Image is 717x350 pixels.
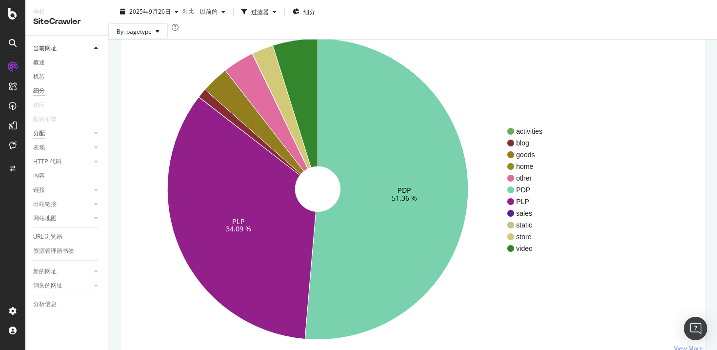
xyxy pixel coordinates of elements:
div: 搜索引擎 [33,114,57,124]
div: 新的网址 [33,267,57,277]
button: 细分 [289,4,319,20]
div: 机芯 [33,72,45,82]
font: 分析 [33,8,45,15]
span: sales [516,208,542,218]
font: 细分 [33,87,45,94]
text: PLP [232,217,245,226]
font: 消失的网址 [33,282,62,289]
a: 分配 [33,128,91,139]
div: 表现 [33,143,45,153]
div: 网站地图 [33,213,57,224]
button: By: pagetype [108,23,168,39]
div: 链接 [33,185,45,195]
a: 资源管理器书签 [33,246,101,256]
text: 51.36 % [392,193,417,203]
span: 以前的 [196,7,218,16]
span: blog [516,138,542,148]
font: 表现 [33,144,45,151]
div: 消失的网址 [33,281,62,291]
a: 网站地图 [33,213,91,224]
font: 搜索引擎 [33,116,57,123]
div: 访问 [33,100,45,110]
font: 出站链接 [33,201,57,207]
font: 新的网址 [33,268,57,275]
font: URL 浏览器 [33,233,62,240]
font: 对比 [182,6,194,15]
div: 当前网址 [33,43,57,54]
a: 分析信息 [33,299,101,309]
a: URL 浏览器 [33,232,101,242]
div: URL 浏览器 [33,232,62,242]
span: By: pagetype [117,27,152,35]
font: 概述 [33,59,45,66]
div: 分配 [33,128,45,139]
font: 细分 [303,7,315,16]
a: 链接 [33,185,91,195]
a: 访问 [33,100,55,110]
a: 消失的网址 [33,281,91,291]
a: 当前网址 [33,43,91,54]
font: 过滤器 [251,7,269,16]
span: video [516,244,542,253]
span: goods [516,150,542,160]
font: 网站地图 [33,215,57,222]
span: activities [516,126,542,136]
div: 打开 Intercom Messenger [684,317,707,340]
span: PLP [516,197,542,206]
text: PDP [398,185,411,195]
a: 概述 [33,58,101,68]
span: PDP [516,185,542,195]
div: 概述 [33,58,45,68]
a: HTTP 代码 [33,157,91,167]
font: 以前的 [200,7,218,16]
font: 链接 [33,186,45,193]
div: 出站链接 [33,199,57,209]
a: 机芯 [33,72,101,82]
font: 当前网址 [33,45,57,52]
font: HTTP 代码 [33,158,61,165]
a: 出站链接 [33,199,91,209]
font: 分析信息 [33,301,57,308]
div: 内容 [33,171,45,181]
div: HTTP 代码 [33,157,61,167]
font: 资源管理器书签 [33,247,74,254]
a: 新的网址 [33,267,91,277]
a: 搜索引擎 [33,114,66,124]
span: other [516,173,542,183]
div: 细分 [33,86,45,96]
font: 2025年9月26日 [129,7,171,16]
button: 过滤器 [238,4,280,20]
button: 2025年9月26日 [116,4,182,20]
font: 访问 [33,102,45,108]
text: 34.09 % [226,224,251,233]
a: 内容 [33,171,101,181]
span: home [516,162,542,171]
font: 机芯 [33,73,45,80]
button: 以前的 [196,4,229,20]
font: 分配 [33,130,45,137]
font: 内容 [33,172,45,179]
div: 资源管理器书签 [33,246,74,256]
a: 细分 [33,86,101,96]
span: store [516,232,542,242]
span: static [516,220,542,230]
div: 分析信息 [33,299,57,309]
a: 表现 [33,143,91,153]
font: SiteCrawler [33,18,81,25]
